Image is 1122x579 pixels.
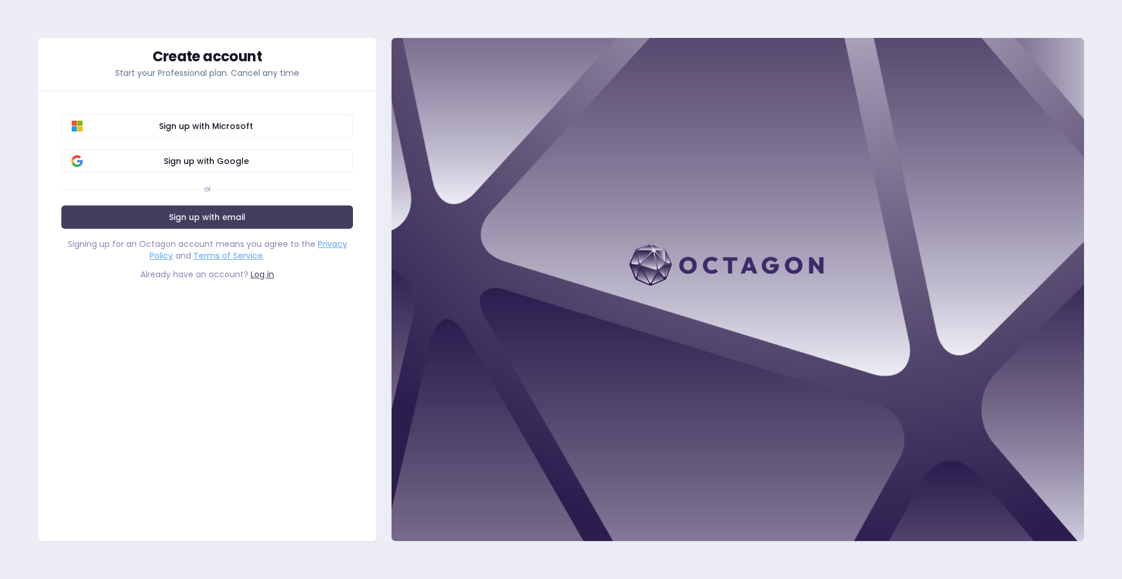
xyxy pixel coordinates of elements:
[61,50,353,64] div: Create account
[61,114,353,138] button: Sign up with Microsoft
[193,250,263,261] a: Terms of Service
[69,120,343,132] span: Sign up with Microsoft
[61,149,353,173] button: Sign up with Google
[251,268,274,280] a: Log in
[61,67,353,79] p: Start your Professional plan. Cancel any time
[61,268,353,280] div: Already have an account?
[204,184,211,194] div: or
[61,205,353,229] a: Sign up with email
[61,238,353,261] div: Signing up for an Octagon account means you agree to the and .
[69,155,343,167] span: Sign up with Google
[150,238,347,261] a: Privacy Policy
